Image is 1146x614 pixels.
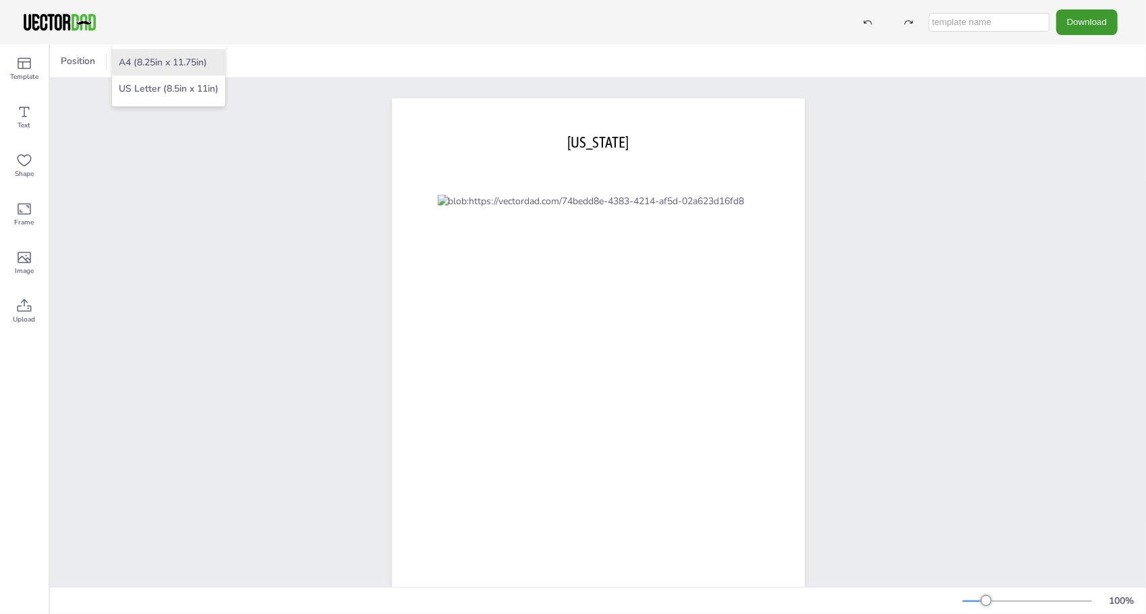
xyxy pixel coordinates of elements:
[22,12,98,32] img: VectorDad-1.png
[58,55,98,67] span: Position
[929,13,1050,32] input: template name
[112,75,225,102] li: US Letter (8.5in x 11in)
[1056,9,1118,34] button: Download
[112,49,225,75] li: A4 (8.25in x 11.75in)
[567,133,629,151] span: [US_STATE]
[112,44,225,106] ul: Resize
[15,217,34,228] span: Frame
[10,71,38,82] span: Template
[18,120,31,131] span: Text
[1106,594,1138,607] div: 100 %
[13,314,36,325] span: Upload
[15,168,34,179] span: Shape
[15,266,34,276] span: Image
